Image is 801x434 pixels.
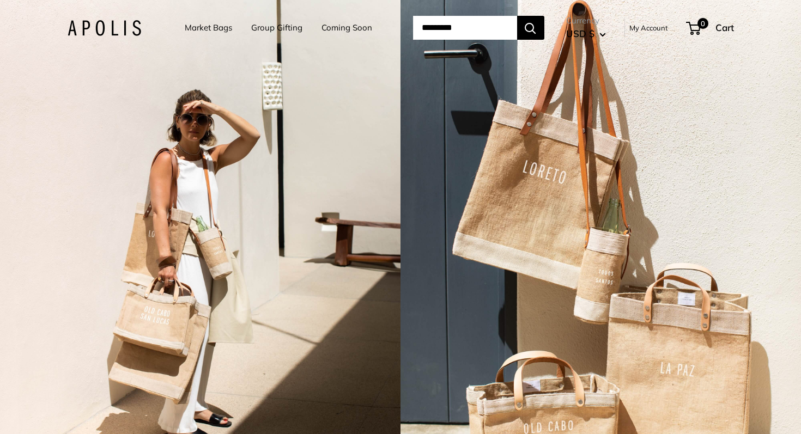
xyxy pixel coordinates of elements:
[566,25,606,42] button: USD $
[185,20,232,35] a: Market Bags
[566,28,594,39] span: USD $
[68,20,141,36] img: Apolis
[251,20,302,35] a: Group Gifting
[687,19,734,36] a: 0 Cart
[321,20,372,35] a: Coming Soon
[629,21,668,34] a: My Account
[697,18,708,29] span: 0
[413,16,517,40] input: Search...
[566,13,606,28] span: Currency
[517,16,544,40] button: Search
[715,22,734,33] span: Cart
